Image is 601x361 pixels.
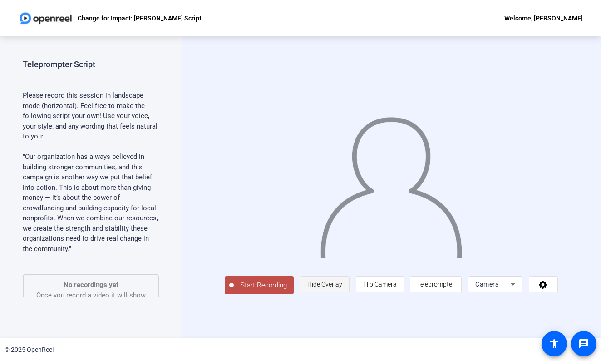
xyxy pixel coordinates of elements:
button: Hide Overlay [300,276,350,292]
img: overlay [319,109,463,258]
span: Hide Overlay [307,281,342,288]
p: No recordings yet [33,280,149,290]
span: Flip Camera [363,281,397,288]
span: Start Recording [234,280,294,291]
div: © 2025 OpenReel [5,345,54,355]
button: Flip Camera [356,276,404,292]
button: Teleprompter [410,276,462,292]
button: Start Recording [225,276,294,294]
mat-icon: message [578,338,589,349]
p: "Our organization has always believed in building stronger communities, and this campaign is anot... [23,152,159,254]
div: Teleprompter Script [23,59,95,70]
div: Welcome, [PERSON_NAME] [504,13,583,24]
img: OpenReel logo [18,9,73,27]
mat-icon: accessibility [549,338,560,349]
p: Please record this session in landscape mode (horizontal). Feel free to make the following script... [23,90,159,142]
div: Once you record a video it will show up here. [33,280,149,311]
span: Teleprompter [417,281,454,288]
p: Change for Impact: [PERSON_NAME] Script [78,13,202,24]
span: Camera [475,281,499,288]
